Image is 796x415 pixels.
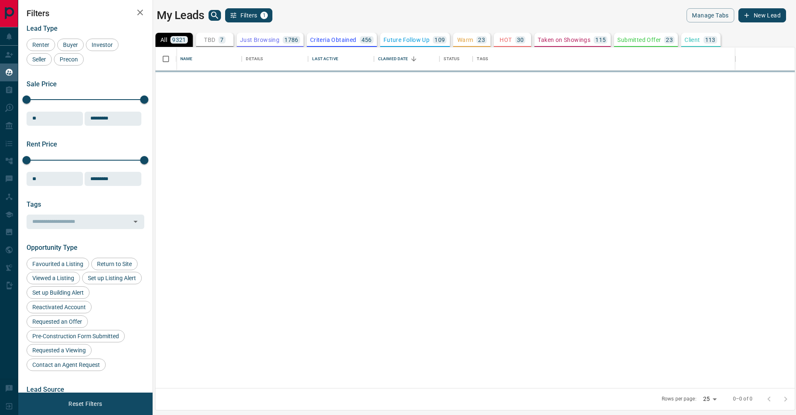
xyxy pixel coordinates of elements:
[242,47,308,71] div: Details
[160,37,167,43] p: All
[478,37,485,43] p: 23
[27,330,125,342] div: Pre-Construction Form Submitted
[310,37,357,43] p: Criteria Obtained
[662,395,696,403] p: Rows per page:
[27,315,88,328] div: Requested an Offer
[444,47,459,71] div: Status
[362,37,372,43] p: 456
[60,41,81,48] span: Buyer
[220,37,223,43] p: 7
[473,47,735,71] div: Tags
[284,37,298,43] p: 1786
[27,244,78,251] span: Opportunity Type
[57,39,84,51] div: Buyer
[29,304,89,310] span: Reactivated Account
[29,261,86,267] span: Favourited a Listing
[176,47,242,71] div: Name
[27,301,92,313] div: Reactivated Account
[312,47,338,71] div: Last Active
[261,12,267,18] span: 1
[666,37,673,43] p: 23
[82,272,142,284] div: Set up Listing Alert
[687,8,734,22] button: Manage Tabs
[27,258,89,270] div: Favourited a Listing
[27,80,57,88] span: Sale Price
[374,47,439,71] div: Claimed Date
[204,37,215,43] p: TBD
[246,47,263,71] div: Details
[29,318,85,325] span: Requested an Offer
[29,361,103,368] span: Contact an Agent Request
[439,47,473,71] div: Status
[85,275,139,281] span: Set up Listing Alert
[209,10,221,21] button: search button
[378,47,408,71] div: Claimed Date
[684,37,700,43] p: Client
[180,47,193,71] div: Name
[477,47,488,71] div: Tags
[500,37,512,43] p: HOT
[27,39,55,51] div: Renter
[457,37,473,43] p: Warm
[383,37,430,43] p: Future Follow Up
[308,47,374,71] div: Last Active
[595,37,606,43] p: 115
[29,289,87,296] span: Set up Building Alert
[27,386,64,393] span: Lead Source
[27,344,92,356] div: Requested a Viewing
[27,286,90,299] div: Set up Building Alert
[57,56,81,63] span: Precon
[27,140,57,148] span: Rent Price
[86,39,119,51] div: Investor
[27,200,41,208] span: Tags
[29,333,122,339] span: Pre-Construction Form Submitted
[705,37,716,43] p: 113
[94,261,135,267] span: Return to Site
[738,8,786,22] button: New Lead
[130,216,141,227] button: Open
[617,37,661,43] p: Submitted Offer
[91,258,138,270] div: Return to Site
[89,41,116,48] span: Investor
[700,393,720,405] div: 25
[408,53,420,65] button: Sort
[157,9,204,22] h1: My Leads
[240,37,279,43] p: Just Browsing
[517,37,524,43] p: 30
[434,37,445,43] p: 109
[27,8,144,18] h2: Filters
[225,8,273,22] button: Filters1
[29,347,89,354] span: Requested a Viewing
[538,37,590,43] p: Taken on Showings
[63,397,107,411] button: Reset Filters
[27,24,58,32] span: Lead Type
[27,359,106,371] div: Contact an Agent Request
[27,272,80,284] div: Viewed a Listing
[27,53,52,66] div: Seller
[29,56,49,63] span: Seller
[29,41,52,48] span: Renter
[54,53,84,66] div: Precon
[733,395,752,403] p: 0–0 of 0
[29,275,77,281] span: Viewed a Listing
[172,37,186,43] p: 9321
